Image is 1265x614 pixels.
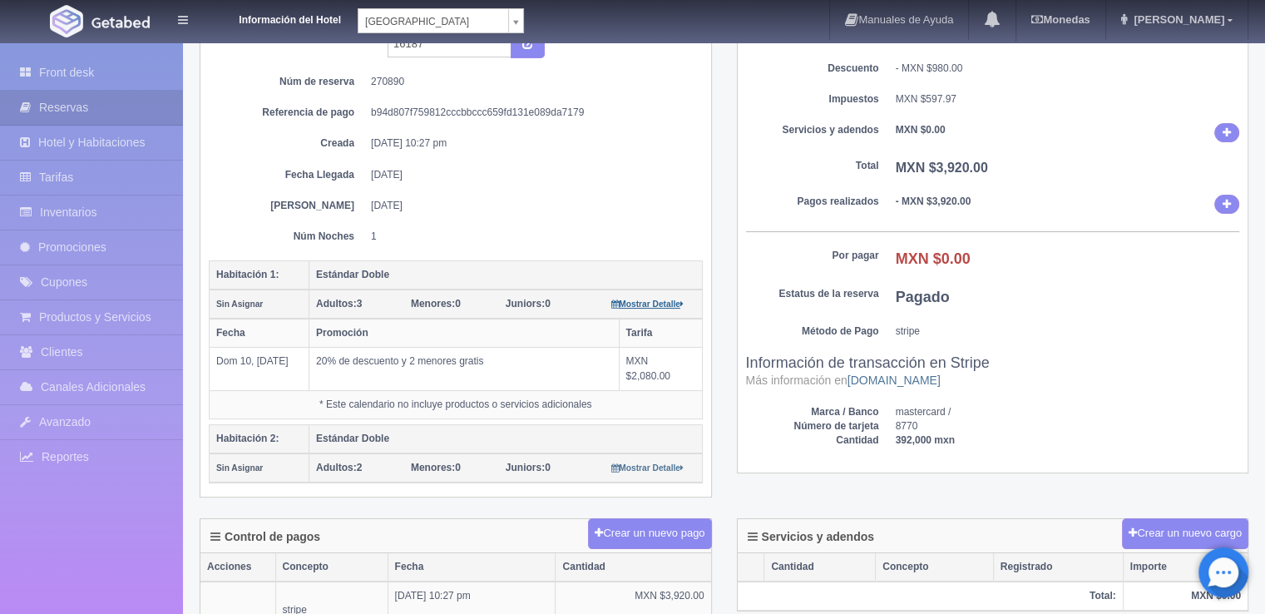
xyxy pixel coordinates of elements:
[611,298,684,309] a: Mostrar Detalle
[210,319,309,348] th: Fecha
[746,287,879,301] dt: Estatus de la reserva
[896,124,946,136] b: MXN $0.00
[275,553,388,582] th: Concepto
[1123,553,1248,582] th: Importe
[210,531,320,543] h4: Control de pagos
[847,374,941,387] a: [DOMAIN_NAME]
[896,405,1240,419] dd: mastercard /
[50,5,83,37] img: Getabed
[371,168,690,182] dd: [DATE]
[506,298,551,309] span: 0
[896,62,1240,76] div: - MXN $980.00
[896,92,1240,106] dd: MXN $597.97
[748,531,874,543] h4: Servicios y adendos
[1122,518,1248,549] button: Crear un nuevo cargo
[221,230,354,244] dt: Núm Noches
[611,300,684,309] small: Mostrar Detalle
[221,106,354,120] dt: Referencia de pago
[1031,13,1090,26] b: Monedas
[896,324,1240,339] dd: stripe
[746,62,879,76] dt: Descuento
[371,199,690,213] dd: [DATE]
[746,433,879,448] dt: Cantidad
[365,9,502,34] span: [GEOGRAPHIC_DATA]
[1123,582,1248,611] th: MXN $0.00
[896,434,955,446] b: 392,000 mxn
[411,298,461,309] span: 0
[619,319,702,348] th: Tarifa
[221,75,354,89] dt: Núm de reserva
[611,462,684,473] a: Mostrar Detalle
[216,300,263,309] small: Sin Asignar
[221,136,354,151] dt: Creada
[411,462,461,473] span: 0
[371,75,690,89] dd: 270890
[411,462,455,473] strong: Menores:
[411,298,455,309] strong: Menores:
[200,553,275,582] th: Acciones
[506,298,545,309] strong: Juniors:
[316,298,357,309] strong: Adultos:
[371,136,690,151] dd: [DATE] 10:27 pm
[210,390,703,418] td: * Este calendario no incluye productos o servicios adicionales
[309,260,703,290] th: Estándar Doble
[316,462,357,473] strong: Adultos:
[746,419,879,433] dt: Número de tarjeta
[746,123,879,137] dt: Servicios y adendos
[896,196,971,207] b: - MXN $3,920.00
[506,462,551,473] span: 0
[896,161,988,175] b: MXN $3,920.00
[746,92,879,106] dt: Impuestos
[896,419,1240,433] dd: 8770
[896,289,950,305] b: Pagado
[876,553,994,582] th: Concepto
[309,319,620,348] th: Promoción
[221,199,354,213] dt: [PERSON_NAME]
[309,424,703,453] th: Estándar Doble
[764,553,876,582] th: Cantidad
[208,8,341,27] dt: Información del Hotel
[216,269,279,280] b: Habitación 1:
[1129,13,1224,26] span: [PERSON_NAME]
[746,324,879,339] dt: Método de Pago
[746,159,879,173] dt: Total
[210,348,309,390] td: Dom 10, [DATE]
[216,463,263,473] small: Sin Asignar
[316,298,362,309] span: 3
[619,348,702,390] td: MXN $2,080.00
[388,553,556,582] th: Fecha
[746,405,879,419] dt: Marca / Banco
[316,462,362,473] span: 2
[358,8,524,33] a: [GEOGRAPHIC_DATA]
[746,249,879,263] dt: Por pagar
[588,518,711,549] button: Crear un nuevo pago
[216,433,279,444] b: Habitación 2:
[993,553,1123,582] th: Registrado
[746,355,1240,389] h3: Información de transacción en Stripe
[611,463,684,473] small: Mostrar Detalle
[746,374,941,387] small: Más información en
[896,250,971,267] b: MXN $0.00
[746,195,879,209] dt: Pagos realizados
[556,553,711,582] th: Cantidad
[371,230,690,244] dd: 1
[371,106,690,120] dd: b94d807f759812cccbbccc659fd131e089da7179
[91,16,150,28] img: Getabed
[738,582,1124,611] th: Total:
[309,348,620,390] td: 20% de descuento y 2 menores gratis
[221,168,354,182] dt: Fecha Llegada
[506,462,545,473] strong: Juniors:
